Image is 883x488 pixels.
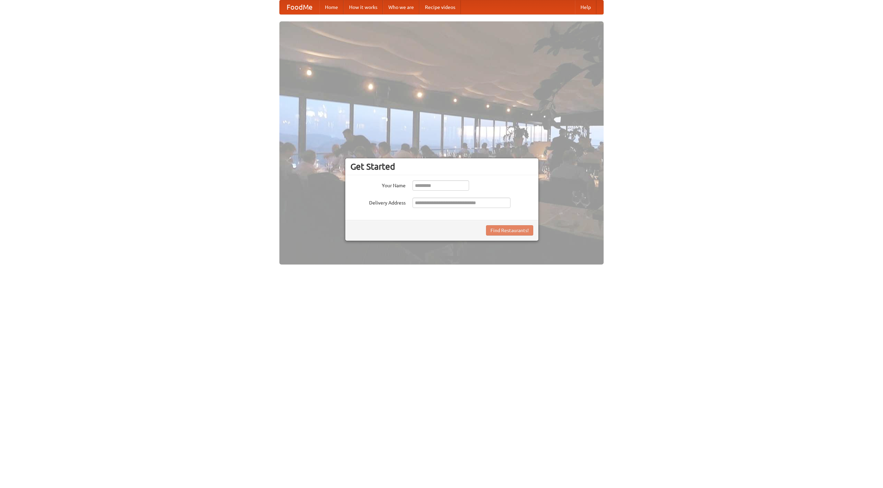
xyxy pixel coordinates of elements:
label: Delivery Address [350,198,406,206]
h3: Get Started [350,161,533,172]
a: FoodMe [280,0,319,14]
a: Recipe videos [419,0,461,14]
label: Your Name [350,180,406,189]
a: Who we are [383,0,419,14]
a: Home [319,0,344,14]
button: Find Restaurants! [486,225,533,236]
a: How it works [344,0,383,14]
a: Help [575,0,596,14]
